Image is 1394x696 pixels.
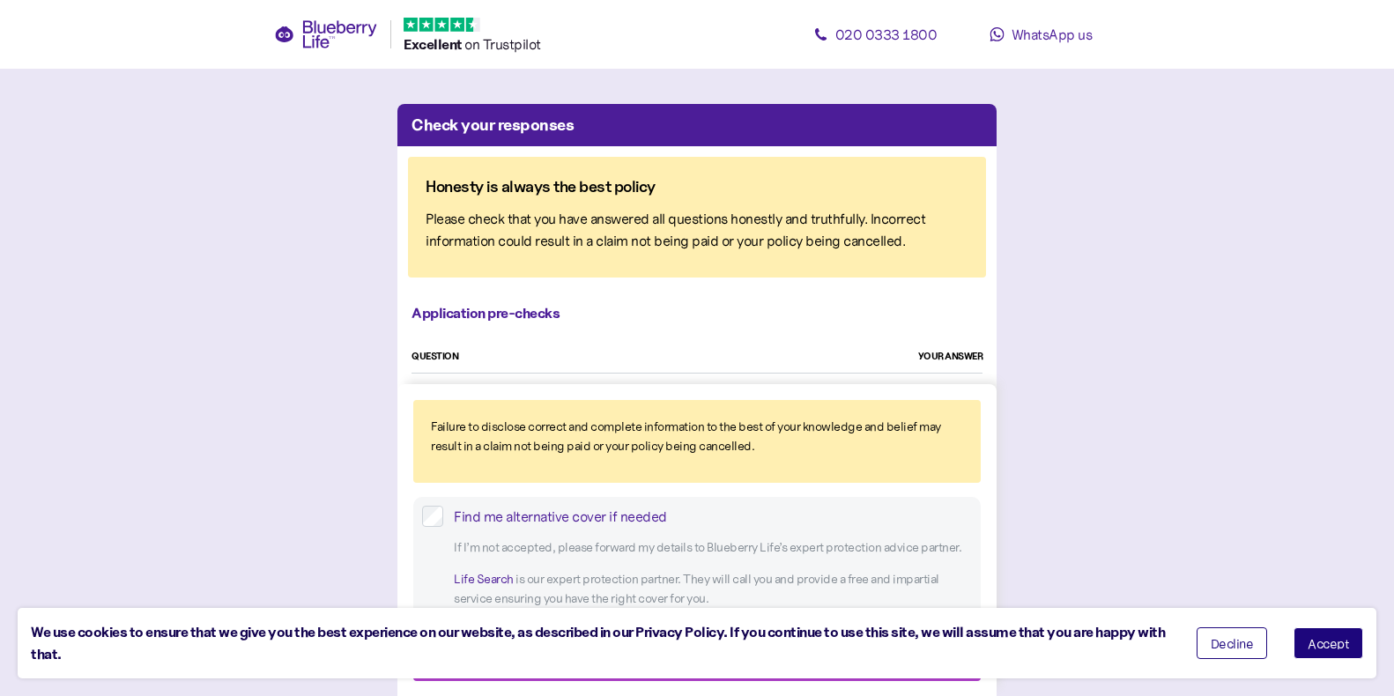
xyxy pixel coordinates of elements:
span: WhatsApp us [1012,26,1093,43]
div: We use cookies to ensure that we give you the best experience on our website, as described in our... [31,621,1170,665]
span: Decline [1211,637,1254,649]
div: Application pre-checks [412,302,982,324]
span: Accept [1308,637,1349,649]
div: QUESTION [412,349,458,364]
span: Excellent ️ [404,35,464,53]
span: 020 0333 1800 [835,26,938,43]
a: Life Search [454,571,514,587]
div: Find me alternative cover if needed [454,505,972,527]
span: on Trustpilot [464,35,541,53]
button: Decline cookies [1197,627,1268,659]
button: Accept cookies [1294,627,1363,659]
p: If I’m not accepted, please forward my details to Blueberry Life ’s expert protection advice part... [454,538,972,558]
p: is our expert protection partner. They will call you and provide a free and impartial service ens... [454,570,972,608]
div: Honesty is always the best policy [426,174,968,199]
div: Please check that you have answered all questions honestly and truthfully. Incorrect information ... [426,208,968,252]
a: 020 0333 1800 [796,17,954,52]
a: WhatsApp us [961,17,1120,52]
div: YOUR ANSWER [918,349,983,364]
div: Check your responses [412,113,982,137]
div: Failure to disclose correct and complete information to the best of your knowledge and belief may... [431,418,963,455]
